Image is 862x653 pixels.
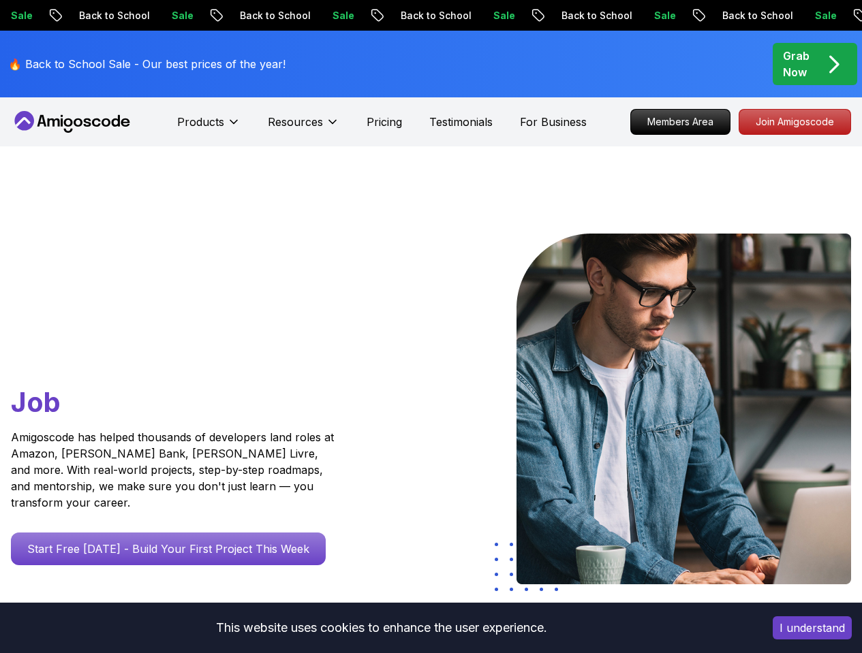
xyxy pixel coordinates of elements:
p: Resources [268,114,323,130]
a: Start Free [DATE] - Build Your First Project This Week [11,532,326,565]
button: Accept cookies [773,616,852,639]
a: Testimonials [429,114,493,130]
p: Amigoscode has helped thousands of developers land roles at Amazon, [PERSON_NAME] Bank, [PERSON_N... [11,429,338,511]
p: 🔥 Back to School Sale - Our best prices of the year! [8,56,286,72]
p: Back to School [550,9,643,22]
p: Back to School [67,9,160,22]
p: Products [177,114,224,130]
a: Members Area [630,109,730,135]
a: Pricing [367,114,402,130]
p: Sale [160,9,204,22]
a: Join Amigoscode [739,109,851,135]
span: Job [11,385,61,419]
div: This website uses cookies to enhance the user experience. [10,613,752,643]
p: Join Amigoscode [739,110,850,134]
p: Sale [482,9,525,22]
img: hero [517,234,851,584]
p: Sale [643,9,686,22]
p: Back to School [228,9,321,22]
button: Products [177,114,241,141]
a: For Business [520,114,587,130]
h1: Go From Learning to Hired: Master Java, Spring Boot & Cloud Skills That Get You the [11,234,348,421]
p: Sale [803,9,847,22]
p: Back to School [711,9,803,22]
p: Grab Now [783,48,810,80]
p: Back to School [389,9,482,22]
p: Members Area [631,110,730,134]
p: Sale [321,9,365,22]
button: Resources [268,114,339,141]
